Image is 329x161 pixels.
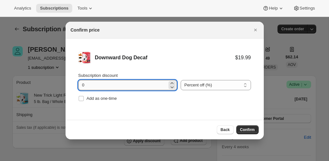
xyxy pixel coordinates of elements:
[259,4,288,13] button: Help
[77,6,87,11] span: Tools
[36,4,72,13] button: Subscriptions
[217,125,234,134] button: Back
[78,73,118,78] span: Subscription discount
[95,55,235,61] div: Downward Dog Decaf
[74,4,98,13] button: Tools
[289,4,319,13] button: Settings
[71,27,100,33] h2: Confirm price
[251,26,260,34] button: Close
[87,96,117,101] span: Add as one-time
[300,6,315,11] span: Settings
[221,127,230,132] span: Back
[269,6,278,11] span: Help
[236,125,259,134] button: Confirm
[10,4,35,13] button: Analytics
[240,127,255,132] span: Confirm
[40,6,68,11] span: Subscriptions
[14,6,31,11] span: Analytics
[235,55,251,61] div: $19.99
[78,51,91,64] img: Downward Dog Decaf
